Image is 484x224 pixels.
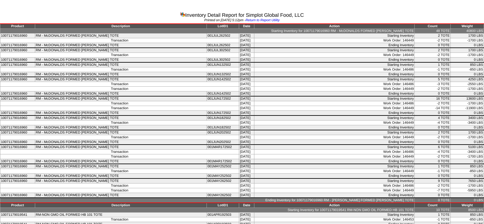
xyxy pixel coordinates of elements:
td: Transaction [0,67,239,72]
td: LotID1 [207,24,239,29]
td: [DATE] [239,164,254,169]
td: 10071179019541 [0,213,35,217]
td: [DATE] [239,217,254,222]
td: Transaction [0,106,239,111]
td: RM - McDONALDS FORMED [PERSON_NAME] TOTE [35,174,207,179]
td: 1700 LBS [450,34,484,38]
td: 7650 LBS [450,178,484,184]
td: [DATE] [239,38,254,43]
td: [DATE] [239,121,254,125]
td: 0 LBS [450,72,484,77]
td: 850 LBS [450,62,484,67]
td: Work Order: 146449 [254,169,415,174]
td: 4 TOTE [415,115,450,121]
td: 0 LBS [450,111,484,116]
td: [DATE] [239,184,254,188]
td: [DATE] [239,111,254,116]
td: 001JUN182502 [207,125,239,130]
td: -2 TOTE [415,184,450,188]
td: Ending Inventory for 10071179016960 RM - [PERSON_NAME] FORMED [PERSON_NAME] TOTE [0,198,415,203]
td: RM - McDONALDS FORMED [PERSON_NAME] TOTE [35,193,207,198]
td: -1 TOTE [415,67,450,72]
td: [DATE] [239,62,254,67]
td: Starting Inventory [254,115,415,121]
td: 10071179016960 [0,145,35,150]
td: [DATE] [239,178,254,184]
td: [DATE] [239,154,254,159]
td: 10071179016960 [0,164,35,169]
td: Work Order: 146486 [254,184,415,188]
td: 001JUN132502 [207,72,239,77]
td: 001JUN182502 [207,115,239,121]
td: 10071179016960 [0,43,35,48]
td: Transaction [0,217,239,222]
td: 10071179016960 [0,140,35,145]
td: -1 TOTE [415,169,450,174]
td: 10071179016960 [0,62,35,67]
td: Transaction [0,87,239,91]
td: Work Order: 146449 [254,87,415,91]
td: Starting Inventory [254,178,415,184]
td: 001JUN202502 [207,130,239,135]
td: [DATE] [239,48,254,53]
td: -7 TOTE [415,188,450,193]
td: 10071179016960 [0,77,35,82]
td: 001JUN132502 [207,62,239,67]
td: [DATE] [239,188,254,193]
td: 0 TOTE [415,198,450,203]
td: Starting Inventory [254,164,415,169]
td: RM - McDONALDS FORMED [PERSON_NAME] TOTE [35,77,207,82]
td: [DATE] [239,87,254,91]
td: Ending Inventory [254,174,415,179]
td: Ending Inventory [254,72,415,77]
td: -3400 LBS [450,150,484,154]
td: -850 LBS [450,169,484,174]
td: 0 LBS [450,159,484,164]
td: Work Order: 146453 [254,217,415,222]
td: Starting Inventory [254,62,415,67]
td: RM - McDONALDS FORMED [PERSON_NAME] TOTE [35,111,207,116]
td: Description [35,24,207,29]
td: [DATE] [239,58,254,63]
td: RM - McDONALDS FORMED [PERSON_NAME] TOTE [35,159,207,164]
td: Weight [450,203,484,208]
td: -2 TOTE [415,135,450,140]
td: RM - McDONALDS FORMED [PERSON_NAME] TOTE [35,145,207,150]
td: 10071179016960 [0,91,35,96]
td: Transaction [0,38,239,43]
td: 0 LBS [450,198,484,203]
td: Starting Inventory [254,34,415,38]
td: Transaction [0,184,239,188]
td: Action [254,203,415,208]
td: 10071179016960 [0,111,35,116]
td: -2 TOTE [415,101,450,106]
td: Starting Inventory [254,48,415,53]
td: Date [239,203,254,208]
td: 001MAY262502 [207,178,239,184]
td: 0 TOTE [415,159,450,164]
td: -3400 LBS [450,121,484,125]
img: graph.gif [180,12,185,17]
td: Ending Inventory [254,159,415,164]
td: [DATE] [239,145,254,150]
td: -2550 LBS [450,82,484,87]
td: [DATE] [239,140,254,145]
td: 0 TOTE [415,125,450,130]
td: [DATE] [239,159,254,164]
td: 001MAR172502 [207,145,239,150]
td: Ending Inventory [254,58,415,63]
td: 0 TOTE [415,91,450,96]
td: 10071179016960 [0,193,35,198]
td: 0 LBS [450,43,484,48]
td: 0 TOTE [415,58,450,63]
td: 4250 LBS [450,77,484,82]
td: 0 TOTE [415,43,450,48]
td: Starting Inventory [254,145,415,150]
td: -5950 LBS [450,188,484,193]
td: Transaction [0,121,239,125]
td: [DATE] [239,96,254,101]
td: Transaction [0,82,239,87]
td: Action [254,24,415,29]
td: 001MAY252502 [207,164,239,169]
td: -4 TOTE [415,121,450,125]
